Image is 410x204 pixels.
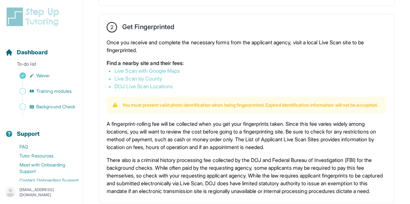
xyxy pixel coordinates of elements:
p: You must present valid photo identification when being fingerprinted. Expired identification info... [122,102,378,108]
span: Background Check [36,103,75,110]
span: Waiver [36,72,50,79]
a: Live Scan with Google Maps [114,68,180,74]
p: There also is a criminal history processing fee collected by the DOJ and Federal Bureau of Invest... [107,156,386,195]
h2: Get Fingerprinted [122,23,174,33]
button: Dashboard [3,38,80,59]
span: Dashboard [17,48,48,57]
a: Meet with Onboarding Support [5,160,83,176]
a: Live Scan by County [114,75,162,82]
button: [EMAIL_ADDRESS][DOMAIN_NAME] [5,187,77,198]
span: Training modules [36,88,72,94]
p: A fingerprint-rolling fee will be collected when you get your fingerprints taken. Since this fee ... [107,120,386,151]
a: Contact Onboarding Support [5,176,83,185]
img: logo [5,6,63,27]
span: Support [17,129,40,138]
p: Find a nearby site and their fees: [107,59,386,67]
span: 2 [110,23,113,31]
p: Once you receive and complete the necessary forms from the applicant agency, visit a local Live S... [107,38,386,54]
a: DOJ Live Scan Locations [114,83,173,90]
p: To-do list [3,61,80,70]
a: Waiver [5,71,83,80]
a: Tutor Resources [5,151,83,160]
a: Dashboard [5,48,48,57]
a: Background Check [5,102,83,111]
a: FAQ [5,142,83,151]
button: Support [3,119,80,141]
p: [EMAIL_ADDRESS][DOMAIN_NAME] [19,187,77,198]
a: Training modules [5,87,83,96]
